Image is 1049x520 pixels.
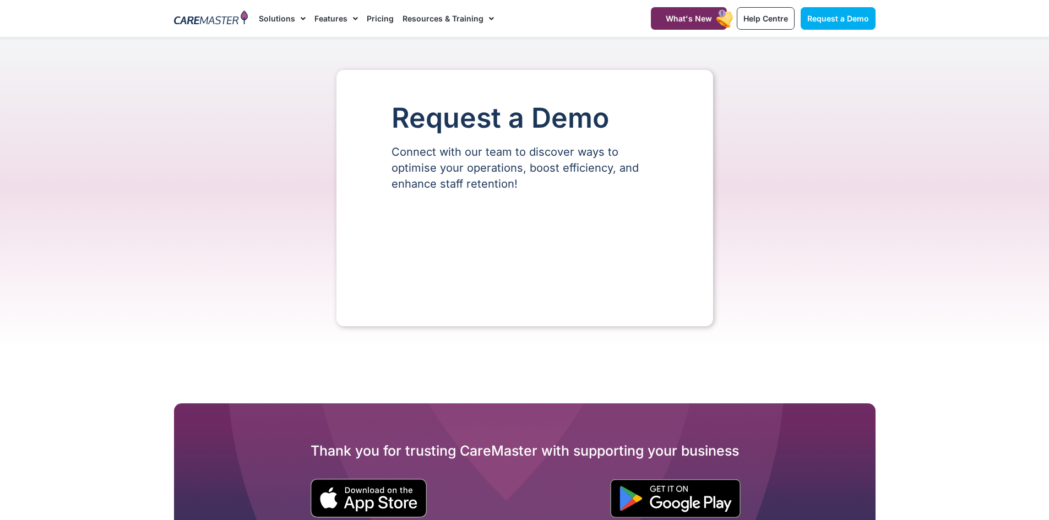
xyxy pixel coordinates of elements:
p: Connect with our team to discover ways to optimise your operations, boost efficiency, and enhance... [392,144,658,192]
span: Request a Demo [807,14,869,23]
a: Request a Demo [801,7,876,30]
a: Help Centre [737,7,795,30]
span: Help Centre [743,14,788,23]
span: What's New [666,14,712,23]
h1: Request a Demo [392,103,658,133]
iframe: Form 0 [392,211,658,293]
h2: Thank you for trusting CareMaster with supporting your business [174,442,876,459]
a: What's New [651,7,727,30]
img: CareMaster Logo [174,10,248,27]
img: small black download on the apple app store button. [310,479,427,518]
img: "Get is on" Black Google play button. [610,479,741,518]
